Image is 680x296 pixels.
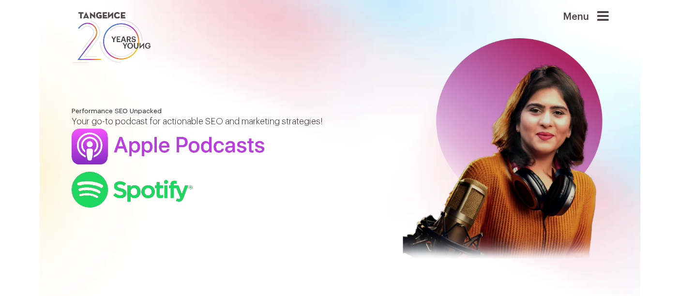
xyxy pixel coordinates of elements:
img: apple-podcast.png [72,129,264,164]
h1: Performance SEO Unpacked [72,108,379,115]
img: logo SVG [72,10,152,65]
img: hero_image.png [393,38,609,277]
p: Your go-to podcast for actionable SEO and marketing strategies! [72,115,379,128]
img: podcast3.png [72,172,193,207]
